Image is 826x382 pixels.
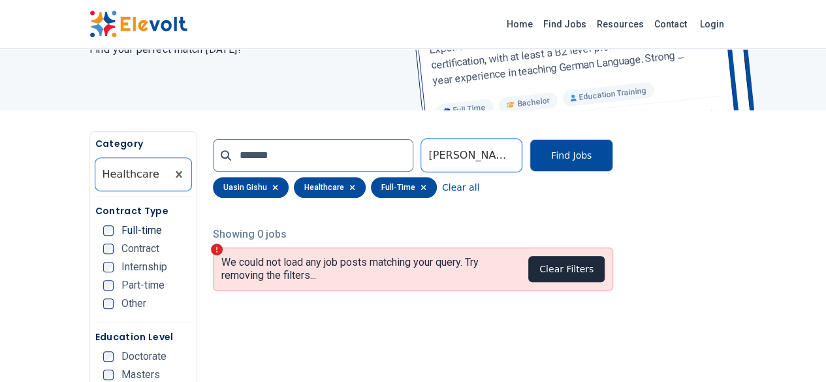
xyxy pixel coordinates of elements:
div: full-time [371,177,437,198]
span: Internship [121,262,167,272]
h5: Contract Type [95,204,191,217]
span: Full-time [121,225,162,236]
iframe: Chat Widget [761,319,826,382]
input: Internship [103,262,114,272]
h5: Category [95,137,191,150]
button: Clear Filters [528,256,605,282]
span: Other [121,298,146,309]
a: Resources [592,14,649,35]
p: We could not load any job posts matching your query. Try removing the filters... [221,256,518,282]
span: Contract [121,244,159,254]
span: Masters [121,370,160,380]
h5: Education Level [95,330,191,343]
a: Home [501,14,538,35]
a: Find Jobs [538,14,592,35]
p: Showing 0 jobs [213,227,613,242]
div: healthcare [294,177,366,198]
button: Find Jobs [530,139,613,172]
span: Part-time [121,280,165,291]
input: Full-time [103,225,114,236]
input: Other [103,298,114,309]
a: Login [692,11,732,37]
input: Masters [103,370,114,380]
input: Part-time [103,280,114,291]
button: Clear all [442,177,479,198]
div: uasin gishu [213,177,289,198]
img: Elevolt [89,10,187,38]
input: Doctorate [103,351,114,362]
input: Contract [103,244,114,254]
span: Doctorate [121,351,167,362]
a: Contact [649,14,692,35]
